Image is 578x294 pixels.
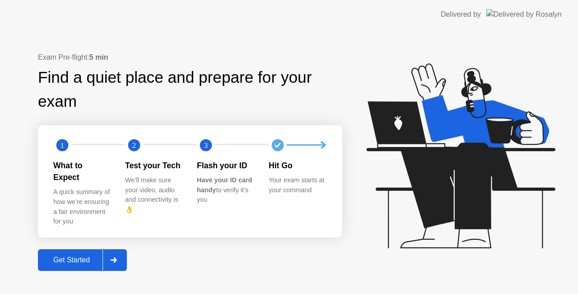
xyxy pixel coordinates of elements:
img: Delivered by Rosalyn [486,9,562,19]
text: 1 [61,141,64,149]
div: Test your Tech [125,160,182,171]
div: Find a quiet place and prepare for your exam [38,66,342,114]
div: What to Expect [53,160,111,184]
text: 3 [204,141,208,149]
div: Get Started [41,256,103,264]
b: Have your ID card handy [197,176,252,194]
div: Hit Go [269,160,326,171]
div: Your exam starts at your command [269,175,326,195]
div: to verify it’s you [197,175,254,205]
div: A quick summary of how we’re ensuring a fair environment for you [53,187,111,226]
div: We’ll make sure your video, audio and connectivity is 👌 [125,175,182,214]
div: Exam Pre-flight: [38,52,342,63]
button: Get Started [38,249,127,271]
div: Delivered by [441,9,481,20]
text: 2 [132,141,136,149]
b: 5 min [89,53,108,61]
div: Flash your ID [197,160,254,171]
